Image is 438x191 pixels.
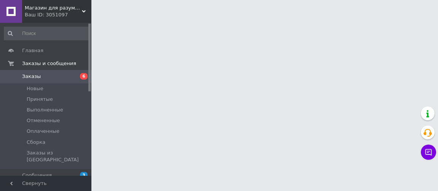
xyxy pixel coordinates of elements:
[27,128,59,135] span: Оплаченные
[22,172,52,179] span: Сообщения
[27,150,89,163] span: Заказы из [GEOGRAPHIC_DATA]
[80,73,88,80] span: 6
[27,139,45,146] span: Сборка
[27,85,43,92] span: Новые
[22,73,41,80] span: Заказы
[22,60,76,67] span: Заказы и сообщения
[27,96,53,103] span: Принятые
[25,5,82,11] span: Магазин для разумных владельцев. Опт и розница
[80,172,88,178] span: 3
[22,47,43,54] span: Главная
[4,27,90,40] input: Поиск
[27,107,63,113] span: Выполненные
[421,145,436,160] button: Чат с покупателем
[25,11,91,18] div: Ваш ID: 3051097
[27,117,60,124] span: Отмененные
